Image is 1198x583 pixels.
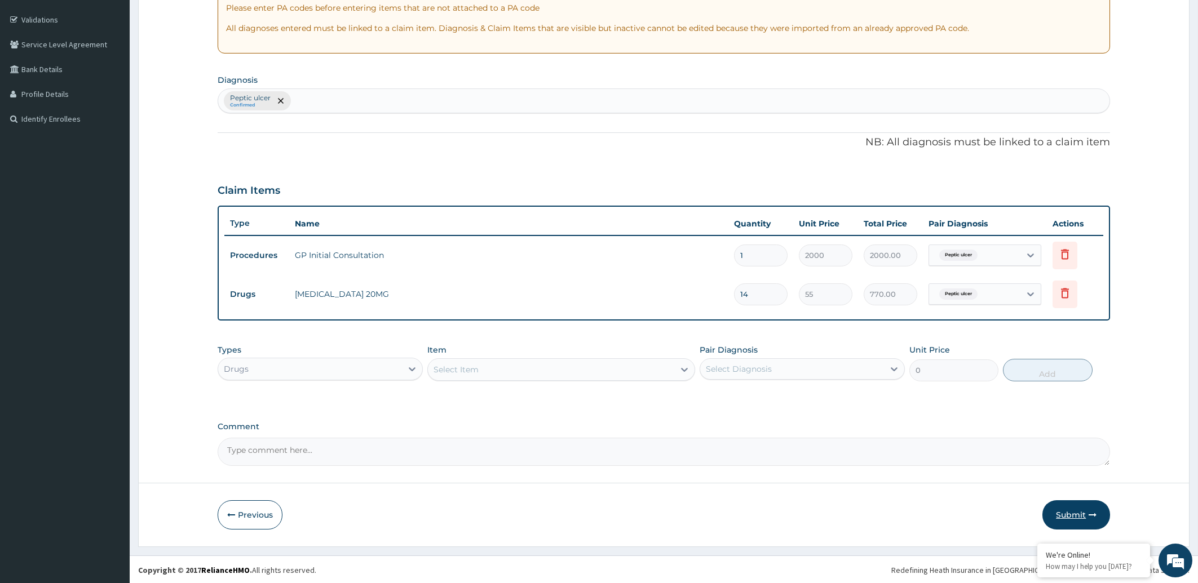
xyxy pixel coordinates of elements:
[185,6,212,33] div: Minimize live chat window
[218,74,258,86] label: Diagnosis
[276,96,286,106] span: remove selection option
[427,344,447,355] label: Item
[706,363,772,375] div: Select Diagnosis
[891,564,1190,576] div: Redefining Heath Insurance in [GEOGRAPHIC_DATA] using Telemedicine and Data Science!
[1046,562,1142,571] p: How may I help you today?
[138,565,252,575] strong: Copyright © 2017 .
[289,244,729,266] td: GP Initial Consultation
[21,56,46,84] img: d_794563401_company_1708531726252_794563401
[201,565,250,575] a: RelianceHMO
[939,250,978,261] span: Peptic ulcer
[858,212,923,235] th: Total Price
[226,23,1102,34] p: All diagnoses entered must be linked to a claim item. Diagnosis & Claim Items that are visible bu...
[289,283,729,305] td: [MEDICAL_DATA] 20MG
[923,212,1047,235] th: Pair Diagnosis
[230,94,271,103] p: Peptic ulcer
[218,500,282,529] button: Previous
[224,245,289,266] td: Procedures
[226,2,1102,14] p: Please enter PA codes before entering items that are not attached to a PA code
[793,212,858,235] th: Unit Price
[230,103,271,108] small: Confirmed
[909,344,950,355] label: Unit Price
[6,308,215,347] textarea: Type your message and hit 'Enter'
[1046,550,1142,560] div: We're Online!
[434,364,479,375] div: Select Item
[1042,500,1110,529] button: Submit
[728,212,793,235] th: Quantity
[218,345,241,355] label: Types
[218,135,1111,150] p: NB: All diagnosis must be linked to a claim item
[218,422,1111,431] label: Comment
[1003,359,1092,381] button: Add
[218,185,280,197] h3: Claim Items
[289,212,729,235] th: Name
[224,284,289,305] td: Drugs
[700,344,758,355] label: Pair Diagnosis
[65,142,156,256] span: We're online!
[59,63,189,78] div: Chat with us now
[224,363,249,375] div: Drugs
[224,213,289,234] th: Type
[939,288,978,300] span: Peptic ulcer
[1047,212,1103,235] th: Actions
